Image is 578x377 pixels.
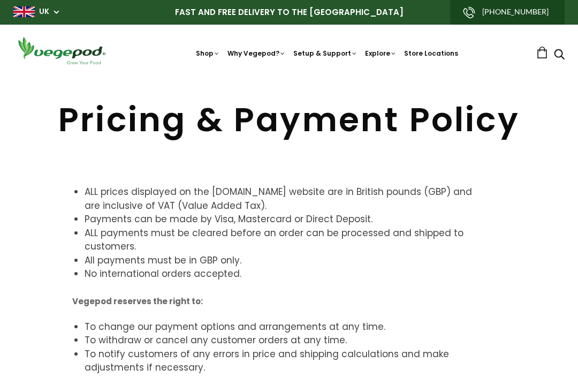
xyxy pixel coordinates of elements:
img: gb_large.png [13,6,35,17]
a: UK [39,6,49,17]
a: Setup & Support [293,49,358,58]
li: To withdraw or cancel any customer orders at any time. [85,334,506,348]
li: No international orders accepted. [85,267,506,281]
h1: Pricing & Payment Policy [13,103,565,137]
a: Shop [196,49,220,58]
a: Search [554,50,565,61]
li: ALL prices displayed on the [DOMAIN_NAME] website are in British pounds (GBP) and are inclusive o... [85,185,506,213]
li: ALL payments must be cleared before an order can be processed and shipped to customers. [85,227,506,254]
img: Vegepod [13,35,110,66]
li: Payments can be made by Visa, Mastercard or Direct Deposit. [85,213,506,227]
strong: Vegepod reserves the right to: [72,296,203,307]
li: To notify customers of any errors in price and shipping calculations and make adjustments if nece... [85,348,506,375]
a: Explore [365,49,397,58]
li: All payments must be in GBP only. [85,254,506,268]
li: To change our payment options and arrangements at any time. [85,320,506,334]
a: Store Locations [404,49,458,58]
a: Why Vegepod? [227,49,286,58]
